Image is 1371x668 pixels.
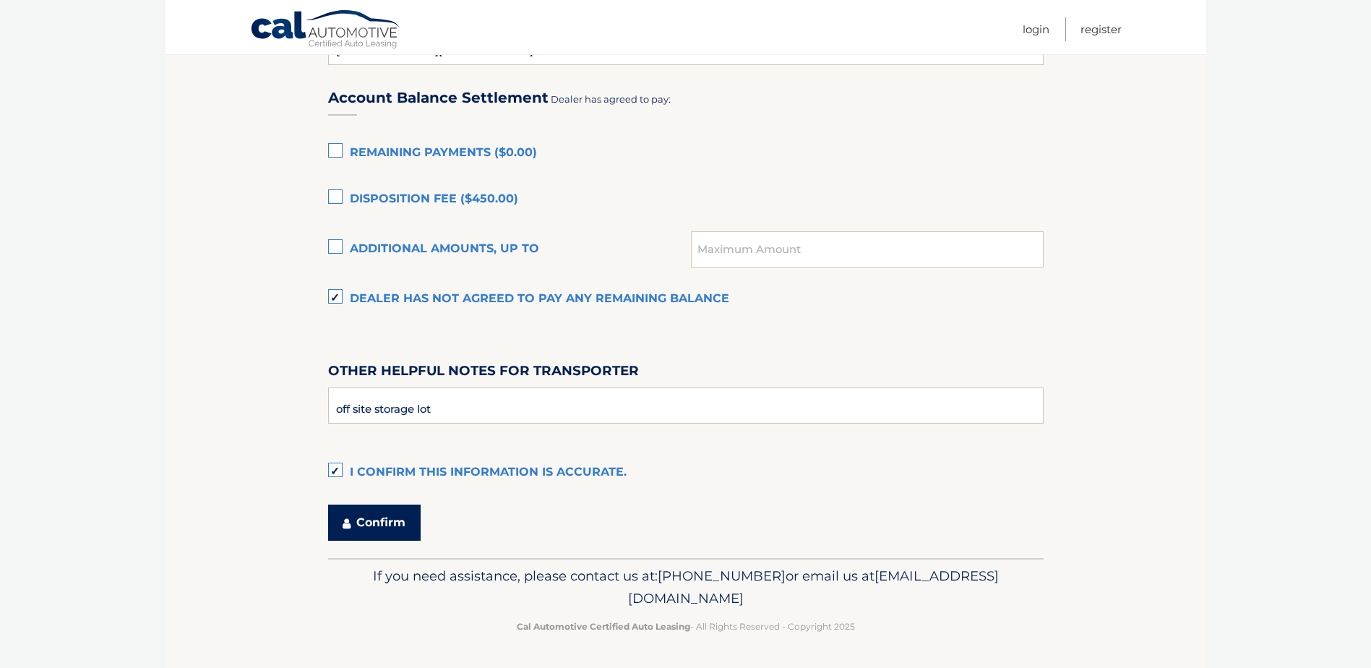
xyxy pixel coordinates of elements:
[328,89,549,107] h3: Account Balance Settlement
[691,231,1043,267] input: Maximum Amount
[328,505,421,541] button: Confirm
[250,9,402,51] a: Cal Automotive
[1080,17,1122,41] a: Register
[328,360,639,387] label: Other helpful notes for transporter
[1023,17,1049,41] a: Login
[658,568,786,584] span: [PHONE_NUMBER]
[328,185,1044,214] label: Disposition Fee ($450.00)
[328,139,1044,168] label: Remaining Payments ($0.00)
[328,285,1044,314] label: Dealer has not agreed to pay any remaining balance
[338,565,1034,611] p: If you need assistance, please contact us at: or email us at
[551,93,671,105] span: Dealer has agreed to pay:
[338,619,1034,634] p: - All Rights Reserved - Copyright 2025
[328,235,692,264] label: Additional amounts, up to
[328,458,1044,487] label: I confirm this information is accurate.
[517,621,690,632] strong: Cal Automotive Certified Auto Leasing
